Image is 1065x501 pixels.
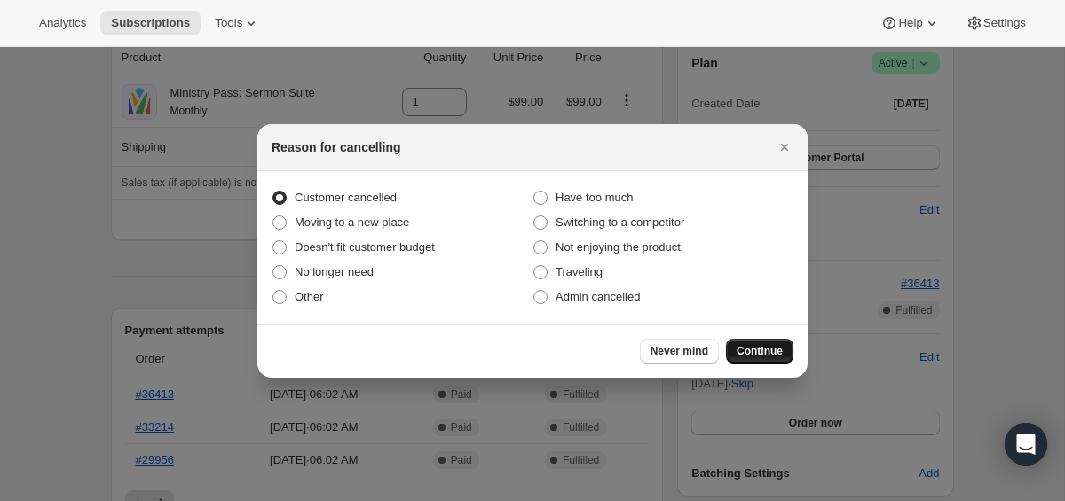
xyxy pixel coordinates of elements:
span: Switching to a competitor [556,215,684,229]
button: Continue [726,339,793,364]
span: Moving to a new place [295,215,409,229]
h2: Reason for cancelling [272,138,400,156]
span: Settings [983,16,1026,30]
span: Tools [215,16,242,30]
span: Customer cancelled [295,191,397,204]
span: Traveling [556,265,603,278]
span: Not enjoying the product [556,240,681,254]
span: No longer need [295,265,374,278]
button: Analytics [28,11,97,35]
span: Never mind [651,344,708,358]
span: Admin cancelled [556,290,640,303]
span: Help [898,16,922,30]
button: Settings [955,11,1037,35]
span: Have too much [556,191,633,204]
span: Other [295,290,324,303]
button: Tools [204,11,271,35]
span: Doesn't fit customer budget [295,240,435,254]
button: Close [772,135,797,160]
div: Open Intercom Messenger [1005,423,1047,466]
span: Subscriptions [111,16,190,30]
button: Never mind [640,339,719,364]
span: Analytics [39,16,86,30]
button: Help [870,11,951,35]
button: Subscriptions [100,11,201,35]
span: Continue [737,344,783,358]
